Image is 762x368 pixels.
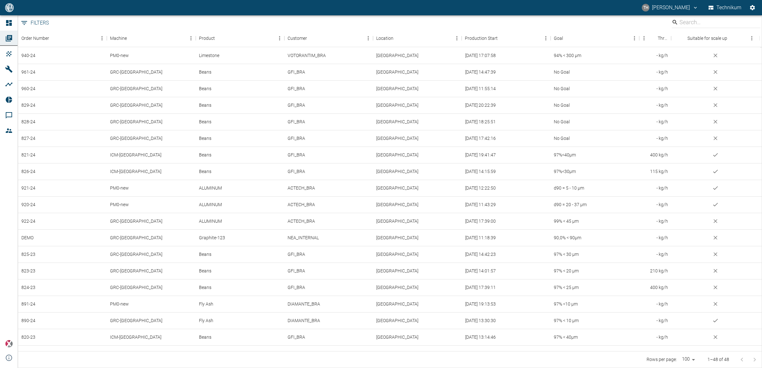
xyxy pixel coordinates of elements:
div: - kg/h [639,296,671,312]
div: GFI_BRA [284,147,373,163]
div: 18.4.2024 - 13:30:30 [462,312,551,329]
div: ICM-Brazil [107,163,195,180]
div: No Goal [551,64,639,80]
div: Brazil [373,80,462,97]
div: Suitable for scale up [687,35,727,41]
div: 11.7.2024 - 18:25:51 [462,113,551,130]
div: GRC-Brazil [107,64,195,80]
div: 97% < 20 µm [551,263,639,279]
div: Brazil [373,246,462,263]
div: 12.7.2024 - 14:47:39 [462,64,551,80]
button: thomas.hosten@neuman-esser.de [641,2,699,13]
div: 922-24 [18,213,107,229]
div: - kg/h [639,312,671,329]
div: 6.5.2024 - 19:13:53 [462,296,551,312]
div: 961-24 [18,64,107,80]
div: - kg/h [639,130,671,147]
button: Sort [393,34,402,43]
button: Menu [639,33,649,43]
div: - kg/h [639,47,671,64]
button: Technikum [707,2,743,13]
div: Fly Ash [196,312,284,329]
div: ALUMINUM [196,213,284,229]
button: Sort [127,34,136,43]
div: GFI_BRA [284,279,373,296]
button: Menu [452,33,462,43]
div: PM0-new [107,180,195,196]
div: Beans [196,329,284,345]
div: GRC-Brazil [107,97,195,113]
div: - kg/h [639,329,671,345]
div: Brazil [373,229,462,246]
div: 400 kg/h [639,279,671,296]
div: 921-24 [18,180,107,196]
div: 115 kg/h [639,163,671,180]
div: - kg/h [639,113,671,130]
div: Beans [196,263,284,279]
img: Xplore Logo [5,340,13,348]
div: 97%<40µm [551,147,639,163]
div: GRC-Brazil [107,229,195,246]
div: Beans [196,147,284,163]
div: 820-23 [18,329,107,345]
div: - kg/h [639,213,671,229]
div: GFI_BRA [284,163,373,180]
div: d90 = 5 - 10 µm [551,180,639,196]
div: Beans [196,246,284,263]
div: Graphite-123 [196,229,284,246]
div: 99% < 45 µm [551,213,639,229]
div: PM0-new [107,345,195,362]
div: No Goal [551,97,639,113]
div: GFI_BRA [284,80,373,97]
div: 825-23 [18,246,107,263]
div: 2.7.2024 - 11:43:29 [462,196,551,213]
div: Throughput [639,29,671,47]
div: VOTORANTIM_BRA [284,47,373,64]
button: Sort [563,34,572,43]
div: No Goal [551,113,639,130]
div: Suitable for scale up [671,29,760,47]
div: Machine [110,35,127,41]
div: Customer [284,29,373,47]
button: Sort [307,34,316,43]
div: Brazil [373,213,462,229]
div: 97% < 30 µm [551,246,639,263]
div: Throughput [658,35,668,41]
div: ACTECH_BRA [284,180,373,196]
div: - kg/h [639,229,671,246]
button: Menu [630,33,639,43]
div: Brazil [373,47,462,64]
div: 2.7.2024 - 12:22:50 [462,180,551,196]
button: Menu [747,33,757,43]
div: DEMO [18,229,107,246]
div: No Goal [551,80,639,97]
div: Location [376,35,393,41]
div: 826-24 [18,163,107,180]
div: 400 kg/h [639,147,671,163]
div: Customer [288,35,307,41]
div: Brazil [373,163,462,180]
div: 24.5.2024 - 11:18:39 [462,229,551,246]
button: Menu [186,33,196,43]
button: Sort [49,34,58,43]
div: PM0-new [107,296,195,312]
div: 940-24 [18,47,107,64]
div: Limestone [196,47,284,64]
div: Brazil [373,345,462,362]
div: 10.7.2024 - 19:41:47 [462,147,551,163]
button: Menu [97,33,107,43]
div: ICM-Brazil [107,147,195,163]
div: 97% <10 µm [551,296,639,312]
div: 20.5.2024 - 17:39:11 [462,279,551,296]
div: 828-24 [18,113,107,130]
div: DIAMANTE_BRA [284,296,373,312]
div: DIAMANTE_BRA [284,312,373,329]
div: Product [199,35,215,41]
div: ACTECH_BRA [284,213,373,229]
div: PM0-new [107,196,195,213]
p: 1–48 of 48 [707,356,729,363]
div: GFI_BRA [284,113,373,130]
div: - kg/h [639,180,671,196]
div: ICM-Brazil [107,329,195,345]
div: Brazil [373,312,462,329]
